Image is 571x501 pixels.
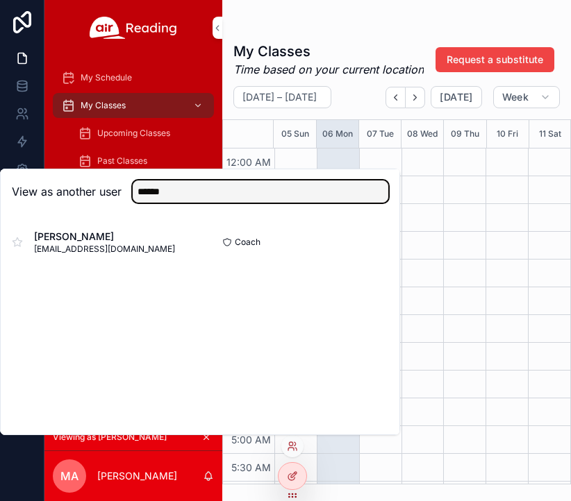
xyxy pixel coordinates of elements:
button: 11 Sat [539,120,561,148]
button: 05 Sun [281,120,309,148]
a: Past Classes [69,148,214,173]
a: My Classes [53,93,214,118]
span: Past Classes [97,155,147,167]
button: Back [386,87,406,108]
button: 09 Thu [451,120,479,148]
a: Upcoming Classes [69,121,214,146]
span: [DATE] [440,91,472,103]
span: Week [502,91,529,103]
span: My Schedule [81,72,132,83]
a: My Schedule [53,65,214,90]
span: MA [60,468,78,484]
button: Next [406,87,425,108]
h2: [DATE] – [DATE] [242,90,317,104]
p: [PERSON_NAME] [97,469,177,483]
img: App logo [90,17,177,39]
h1: My Classes [233,42,424,61]
div: scrollable content [44,56,222,408]
button: Request a substitute [436,47,554,72]
span: Upcoming Classes [97,128,170,139]
span: Viewing as [PERSON_NAME] [53,432,167,443]
button: Week [493,86,560,108]
em: Time based on your current location [233,61,424,78]
button: 06 Mon [322,120,353,148]
span: [EMAIL_ADDRESS][DOMAIN_NAME] [34,244,175,255]
span: Request a substitute [447,53,543,67]
button: 07 Tue [367,120,394,148]
button: 10 Fri [497,120,518,148]
span: 12:00 AM [223,156,274,168]
h2: View as another user [12,183,122,200]
span: 5:00 AM [228,434,274,445]
span: Coach [235,237,260,248]
span: My Classes [81,100,126,111]
span: [PERSON_NAME] [34,230,175,244]
button: [DATE] [431,86,481,108]
button: 08 Wed [407,120,438,148]
span: 5:30 AM [228,461,274,473]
